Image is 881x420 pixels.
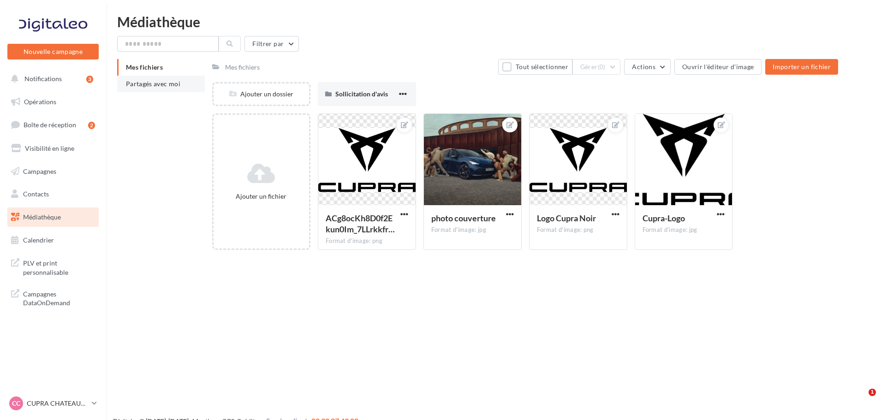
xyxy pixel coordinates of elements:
[244,36,299,52] button: Filtrer par
[86,76,93,83] div: 3
[23,257,95,277] span: PLV et print personnalisable
[88,122,95,129] div: 2
[24,75,62,83] span: Notifications
[23,190,49,198] span: Contacts
[643,226,725,234] div: Format d'image: jpg
[7,395,99,412] a: CC CUPRA CHATEAUROUX
[24,121,76,129] span: Boîte de réception
[27,399,88,408] p: CUPRA CHATEAUROUX
[537,213,596,223] span: Logo Cupra Noir
[7,44,99,59] button: Nouvelle campagne
[23,167,56,175] span: Campagnes
[117,15,870,29] div: Médiathèque
[6,139,101,158] a: Visibilité en ligne
[6,184,101,204] a: Contacts
[632,63,655,71] span: Actions
[6,231,101,250] a: Calendrier
[214,89,309,99] div: Ajouter un dossier
[217,192,305,201] div: Ajouter un fichier
[326,213,395,234] span: ACg8ocKh8D0f2Ekun0Im_7LLrkkfrVGuB8DTMbTjXpdXZp6x7tOS-RM
[537,226,619,234] div: Format d'image: png
[24,98,56,106] span: Opérations
[225,63,260,72] div: Mes fichiers
[6,284,101,311] a: Campagnes DataOnDemand
[674,59,762,75] button: Ouvrir l'éditeur d'image
[6,115,101,135] a: Boîte de réception2
[126,80,180,88] span: Partagés avec moi
[6,253,101,280] a: PLV et print personnalisable
[6,162,101,181] a: Campagnes
[869,389,876,396] span: 1
[6,69,97,89] button: Notifications 3
[6,207,101,227] a: Médiathèque
[431,213,496,223] span: photo couverture
[6,92,101,112] a: Opérations
[498,59,572,75] button: Tout sélectionner
[773,63,831,71] span: Importer un fichier
[572,59,621,75] button: Gérer(0)
[25,144,74,152] span: Visibilité en ligne
[335,90,388,98] span: Sollicitation d'avis
[326,237,408,245] div: Format d'image: png
[23,213,61,221] span: Médiathèque
[431,226,514,234] div: Format d'image: jpg
[624,59,670,75] button: Actions
[23,236,54,244] span: Calendrier
[12,399,20,408] span: CC
[598,63,606,71] span: (0)
[23,288,95,308] span: Campagnes DataOnDemand
[850,389,872,411] iframe: Intercom live chat
[126,63,163,71] span: Mes fichiers
[765,59,838,75] button: Importer un fichier
[643,213,685,223] span: Cupra-Logo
